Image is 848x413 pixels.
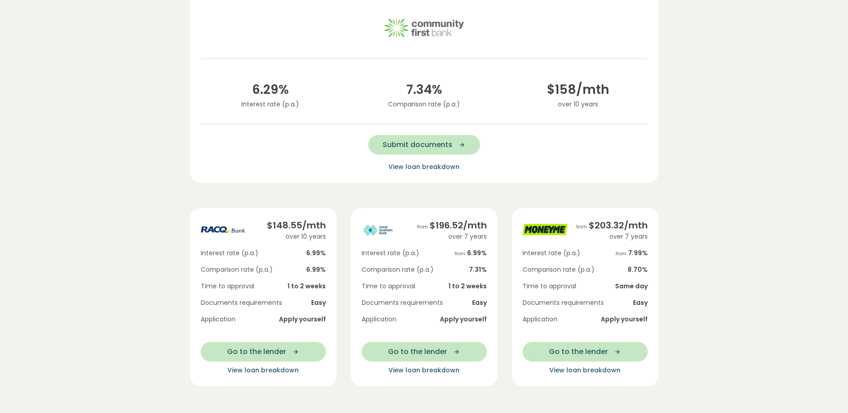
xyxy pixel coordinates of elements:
[306,265,326,274] span: 6.99 %
[455,249,487,258] span: 6.99 %
[628,265,648,274] span: 8.70 %
[615,282,648,291] span: Same day
[362,298,443,308] span: Documents requirements
[523,219,567,241] img: moneyme logo
[368,135,480,155] button: Submit documents
[362,365,487,375] button: View loan breakdown
[311,298,326,308] span: Easy
[455,250,465,257] span: from
[201,342,326,362] button: Go to the lender
[417,219,487,232] div: $ 196.52 /mth
[549,366,620,375] span: View loan breakdown
[601,315,648,324] span: Apply yourself
[469,265,487,274] span: 7.31 %
[227,346,286,357] span: Go to the lender
[523,365,648,375] button: View loan breakdown
[362,315,397,324] span: Application
[201,219,245,241] img: racq-personal logo
[228,366,299,375] span: View loan breakdown
[388,346,447,357] span: Go to the lender
[386,162,462,172] button: View loan breakdown
[306,249,326,258] span: 6.99 %
[523,298,604,308] span: Documents requirements
[523,249,580,258] span: Interest rate (p.a.)
[576,223,587,230] span: from
[201,282,254,291] span: Time to approval
[201,249,258,258] span: Interest rate (p.a.)
[362,342,487,362] button: Go to the lender
[267,219,326,232] div: $ 148.55 /mth
[201,265,273,274] span: Comparison rate (p.a.)
[472,298,487,308] span: Easy
[201,298,282,308] span: Documents requirements
[354,80,494,99] span: 7.34 %
[267,232,326,241] div: over 10 years
[201,365,326,375] button: View loan breakdown
[417,232,487,241] div: over 7 years
[576,219,648,232] div: $ 203.32 /mth
[201,80,340,99] span: 6.29 %
[201,99,340,109] p: Interest rate (p.a.)
[354,99,494,109] p: Comparison rate (p.a.)
[523,315,557,324] span: Application
[388,366,460,375] span: View loan breakdown
[383,139,452,150] span: Submit documents
[523,342,648,362] button: Go to the lender
[523,282,576,291] span: Time to approval
[448,282,487,291] span: 1 to 2 weeks
[384,8,464,48] img: community-first logo
[287,282,326,291] span: 1 to 2 weeks
[803,370,848,413] iframe: Chat Widget
[362,265,434,274] span: Comparison rate (p.a.)
[417,223,428,230] span: from
[523,265,595,274] span: Comparison rate (p.a.)
[633,298,648,308] span: Easy
[549,346,608,357] span: Go to the lender
[362,219,406,241] img: great-southern logo
[508,80,648,99] span: $ 158 /mth
[388,162,460,171] span: View loan breakdown
[616,249,648,258] span: 7.99 %
[362,249,419,258] span: Interest rate (p.a.)
[279,315,326,324] span: Apply yourself
[576,232,648,241] div: over 7 years
[508,99,648,109] p: over 10 years
[440,315,487,324] span: Apply yourself
[362,282,415,291] span: Time to approval
[616,250,626,257] span: from
[201,315,236,324] span: Application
